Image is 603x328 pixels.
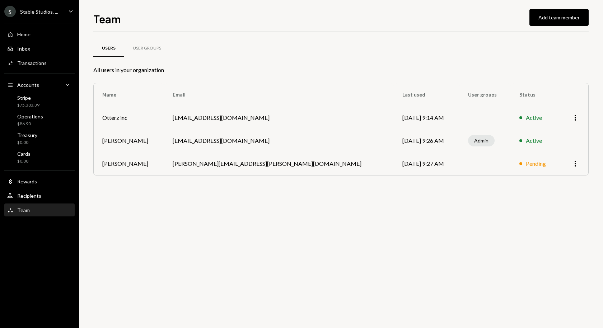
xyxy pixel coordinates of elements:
div: Active [526,113,542,122]
a: User Groups [124,39,170,57]
div: Team [17,207,30,213]
td: [EMAIL_ADDRESS][DOMAIN_NAME] [164,106,394,129]
div: Active [526,136,542,145]
td: [DATE] 9:26 AM [394,129,459,152]
div: $75,303.39 [17,102,39,108]
a: Cards$0.00 [4,149,75,166]
div: Rewards [17,178,37,184]
div: S [4,6,16,17]
a: Home [4,28,75,41]
div: Admin [468,135,495,146]
a: Accounts [4,78,75,91]
th: Status [511,83,560,106]
div: User Groups [133,45,161,51]
td: [PERSON_NAME] [94,152,164,175]
div: $0.00 [17,158,31,164]
td: [EMAIL_ADDRESS][DOMAIN_NAME] [164,129,394,152]
div: Pending [526,159,546,168]
a: Treasury$0.00 [4,130,75,147]
td: [PERSON_NAME][EMAIL_ADDRESS][PERSON_NAME][DOMAIN_NAME] [164,152,394,175]
div: Treasury [17,132,37,138]
div: $0.00 [17,140,37,146]
th: User groups [459,83,511,106]
a: Transactions [4,56,75,69]
div: All users in your organization [93,66,589,74]
td: [PERSON_NAME] [94,129,164,152]
button: Add team member [529,9,589,26]
th: Name [94,83,164,106]
div: Users [102,45,116,51]
a: Rewards [4,175,75,188]
div: Cards [17,151,31,157]
td: Otterz inc [94,106,164,129]
a: Team [4,203,75,216]
div: Transactions [17,60,47,66]
div: Accounts [17,82,39,88]
div: Stripe [17,95,39,101]
div: Home [17,31,31,37]
a: Inbox [4,42,75,55]
td: [DATE] 9:27 AM [394,152,459,175]
th: Email [164,83,394,106]
td: [DATE] 9:14 AM [394,106,459,129]
a: Users [93,39,124,57]
h1: Team [93,11,121,26]
a: Stripe$75,303.39 [4,93,75,110]
a: Operations$86.90 [4,111,75,128]
div: $86.90 [17,121,43,127]
a: Recipients [4,189,75,202]
th: Last used [394,83,459,106]
div: Operations [17,113,43,120]
div: Stable Studios, ... [20,9,58,15]
div: Recipients [17,193,41,199]
div: Inbox [17,46,30,52]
